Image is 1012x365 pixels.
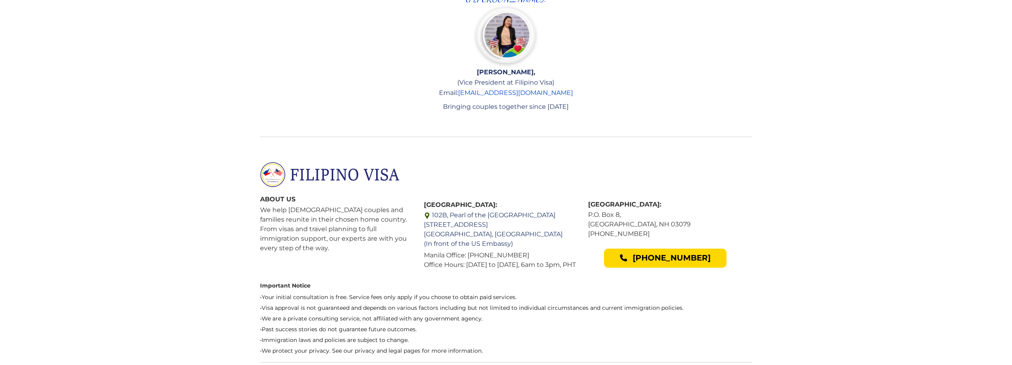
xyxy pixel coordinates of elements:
[260,326,752,333] li: Past success stories do not guarantee future outcomes.
[620,253,711,263] span: [PHONE_NUMBER]
[260,315,262,322] span: •
[260,304,262,311] span: •
[408,88,604,98] p: Email:
[588,230,650,238] span: [PHONE_NUMBER]
[424,212,430,219] img: Location Icon
[616,253,715,264] a: 📞 [PHONE_NUMBER]
[408,102,604,114] p: Bringing couples together since [DATE]
[620,255,627,262] span: 📞
[260,294,752,301] li: Your initial consultation is free. Service fees only apply if you choose to obtain paid services.
[260,281,752,290] p: Important Notice
[260,294,262,301] span: •
[260,195,415,203] h4: ABOUT US
[588,210,743,239] p: P.O. Box 8, [GEOGRAPHIC_DATA], NH 03079
[588,201,743,208] h4: [GEOGRAPHIC_DATA]:
[260,348,752,354] li: We protect your privacy. See our privacy and legal pages for more information.
[260,326,262,333] span: •
[260,315,752,322] li: We are a private consulting service, not affiliated with any government agency.
[260,205,415,253] p: We help [DEMOGRAPHIC_DATA] couples and families reunite in their chosen home country. From visas ...
[477,68,534,76] strong: [PERSON_NAME]
[408,67,604,77] p: ,
[424,251,579,270] p: Manila Office: [PHONE_NUMBER] Office Hours: [DATE] to [DATE], 6am to 3pm, PHT
[408,77,604,88] p: (Vice President at Filipino Visa)
[260,336,262,344] span: •
[424,211,563,247] a: 102B, Pearl of the [GEOGRAPHIC_DATA][STREET_ADDRESS][GEOGRAPHIC_DATA], [GEOGRAPHIC_DATA](In front...
[476,6,536,64] img: Profile Image
[458,89,573,97] a: [EMAIL_ADDRESS][DOMAIN_NAME]
[260,305,752,311] li: Visa approval is not guaranteed and depends on various factors including but not limited to indiv...
[424,201,579,209] h4: [GEOGRAPHIC_DATA]:
[260,347,262,354] span: •
[260,337,752,344] li: Immigration laws and policies are subject to change.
